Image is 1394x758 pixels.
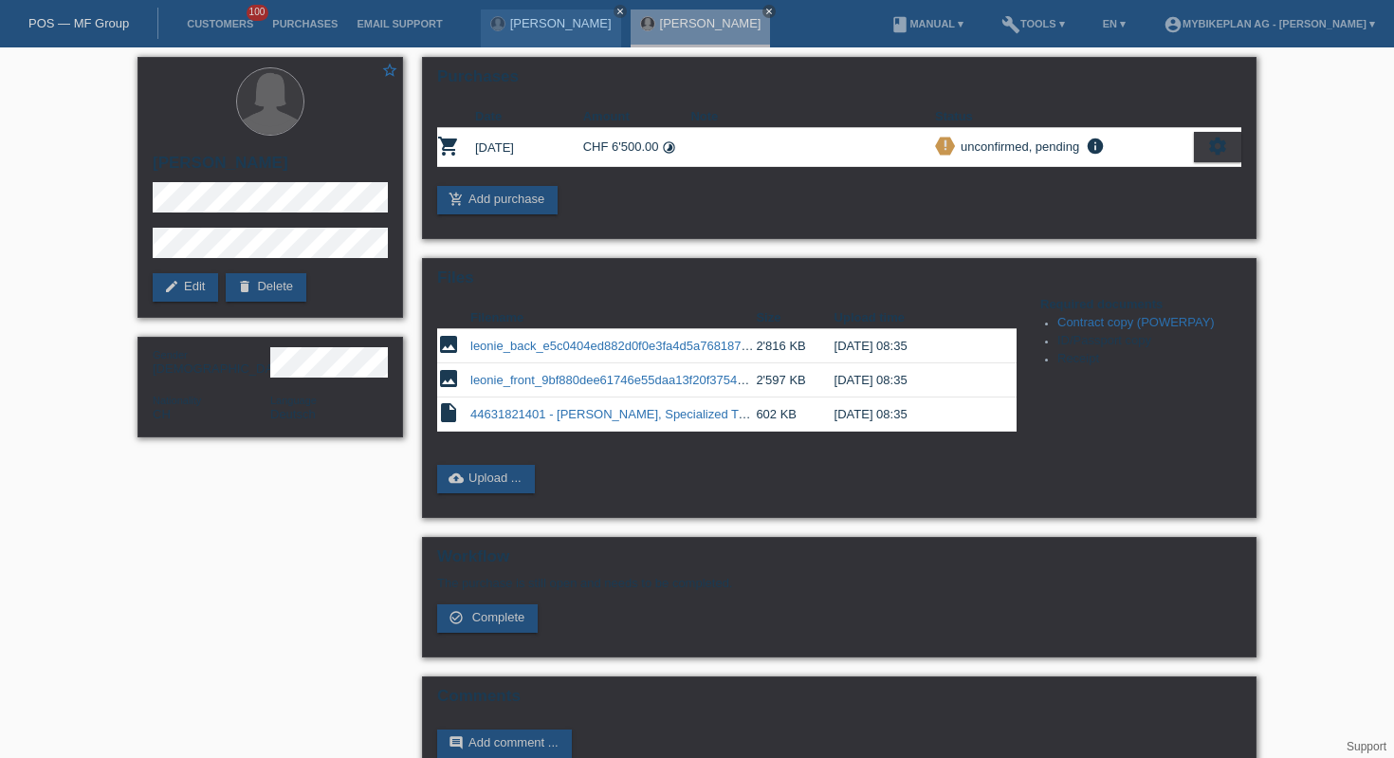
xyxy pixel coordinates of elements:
th: Status [935,105,1194,128]
td: 2'597 KB [756,363,834,397]
a: editEdit [153,273,218,302]
a: star_border [381,62,398,82]
td: 602 KB [756,397,834,432]
h2: Workflow [437,547,1241,576]
a: check_circle_outline Complete [437,604,538,633]
span: Complete [472,610,525,624]
h4: Required documents [1040,297,1241,311]
td: [DATE] [475,128,583,167]
span: Nationality [153,395,201,406]
i: account_circle [1164,15,1183,34]
i: edit [164,279,179,294]
i: star_border [381,62,398,79]
i: settings [1207,136,1228,157]
i: POSP00028089 [437,135,460,157]
a: close [614,5,627,18]
th: Filename [470,306,756,329]
a: [PERSON_NAME] [510,16,612,30]
i: comment [449,735,464,750]
td: CHF 6'500.00 [583,128,691,167]
span: Language [270,395,317,406]
td: 2'816 KB [756,329,834,363]
div: [DEMOGRAPHIC_DATA] [153,347,270,376]
i: priority_high [939,139,952,152]
i: close [615,7,625,16]
th: Amount [583,105,691,128]
i: cloud_upload [449,471,464,486]
i: info [1084,137,1107,156]
i: Instalments (48 instalments) [662,140,676,155]
a: Email Support [347,18,451,29]
h2: [PERSON_NAME] [153,154,388,182]
span: Gender [153,349,188,361]
a: close [762,5,776,18]
a: commentAdd comment ... [437,730,572,758]
a: leonie_front_9bf880dee61746e55daa13f20f37544d.jpeg [470,373,778,387]
i: image [437,367,460,390]
th: Upload time [835,306,990,329]
p: The purchase is still open and needs to be completed. [437,576,1241,590]
h2: Comments [437,687,1241,715]
h2: Purchases [437,67,1241,96]
i: add_shopping_cart [449,192,464,207]
span: 100 [247,5,269,21]
li: Receipt [1057,351,1241,369]
th: Size [756,306,834,329]
span: Switzerland [153,407,171,421]
i: delete [237,279,252,294]
a: POS — MF Group [28,16,129,30]
a: Purchases [263,18,347,29]
i: check_circle_outline [449,610,464,625]
a: account_circleMybikeplan AG - [PERSON_NAME] ▾ [1154,18,1385,29]
li: ID/Passport copy [1057,333,1241,351]
a: deleteDelete [226,273,306,302]
a: 44631821401 - [PERSON_NAME], Specialized Turbo Levo 4 Comp Alloy.pdf [470,407,889,421]
span: Deutsch [270,407,316,421]
a: add_shopping_cartAdd purchase [437,186,558,214]
i: close [764,7,774,16]
a: cloud_uploadUpload ... [437,465,535,493]
i: insert_drive_file [437,401,460,424]
a: buildTools ▾ [992,18,1074,29]
th: Date [475,105,583,128]
a: Customers [177,18,263,29]
td: [DATE] 08:35 [835,363,990,397]
a: [PERSON_NAME] [660,16,761,30]
i: book [890,15,909,34]
a: leonie_back_e5c0404ed882d0f0e3fa4d5a7681873f.jpeg [470,339,779,353]
td: [DATE] 08:35 [835,329,990,363]
h2: Files [437,268,1241,297]
a: Support [1347,740,1386,753]
a: Contract copy (POWERPAY) [1057,315,1215,329]
th: Note [690,105,935,128]
i: image [437,333,460,356]
td: [DATE] 08:35 [835,397,990,432]
div: unconfirmed, pending [955,137,1079,157]
i: build [1001,15,1020,34]
a: EN ▾ [1093,18,1135,29]
a: bookManual ▾ [881,18,973,29]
